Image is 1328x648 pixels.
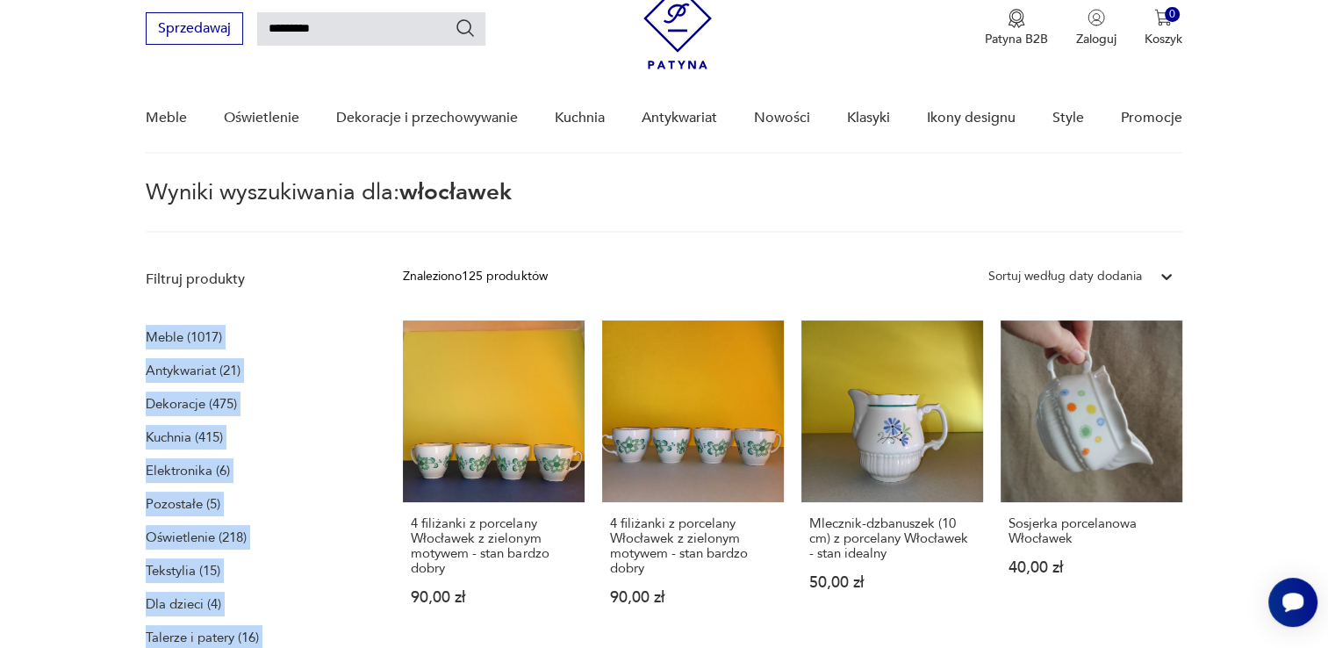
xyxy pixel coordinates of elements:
iframe: Smartsupp widget button [1268,578,1317,627]
p: Zaloguj [1076,31,1116,47]
a: Nowości [754,84,810,152]
a: Oświetlenie [224,84,299,152]
a: Antykwariat (21) [146,358,240,383]
a: Dekoracje (475) [146,392,237,416]
a: Mlecznik-dzbanuszek (10 cm) z porcelany Włocławek - stan idealnyMlecznik-dzbanuszek (10 cm) z por... [801,320,983,639]
a: Elektronika (6) [146,458,230,483]
img: Ikonka użytkownika [1088,9,1105,26]
a: Kuchnia (415) [146,425,223,450]
a: Pozostałe (5) [146,492,220,516]
p: 50,00 zł [809,575,975,590]
button: Zaloguj [1076,9,1116,47]
h3: 4 filiżanki z porcelany Włocławek z zielonym motywem - stan bardzo dobry [610,516,776,576]
p: Koszyk [1145,31,1182,47]
a: 4 filiżanki z porcelany Włocławek z zielonym motywem - stan bardzo dobry4 filiżanki z porcelany W... [403,320,585,639]
button: Patyna B2B [985,9,1048,47]
button: 0Koszyk [1145,9,1182,47]
p: 90,00 zł [411,590,577,605]
a: Promocje [1121,84,1182,152]
a: Sosjerka porcelanowa WłocławekSosjerka porcelanowa Włocławek40,00 zł [1001,320,1182,639]
a: Style [1052,84,1084,152]
div: Sortuj według daty dodania [988,267,1142,286]
p: 90,00 zł [610,590,776,605]
a: Ikony designu [927,84,1016,152]
a: Meble [146,84,187,152]
p: Wyniki wyszukiwania dla: [146,182,1181,233]
a: Ikona medaluPatyna B2B [985,9,1048,47]
h3: Mlecznik-dzbanuszek (10 cm) z porcelany Włocławek - stan idealny [809,516,975,561]
a: Sprzedawaj [146,24,243,36]
a: Antykwariat [642,84,717,152]
a: Oświetlenie (218) [146,525,247,550]
a: Kuchnia [555,84,605,152]
a: 4 filiżanki z porcelany Włocławek z zielonym motywem - stan bardzo dobry4 filiżanki z porcelany W... [602,320,784,639]
div: Znaleziono 125 produktów [403,267,547,286]
h3: 4 filiżanki z porcelany Włocławek z zielonym motywem - stan bardzo dobry [411,516,577,576]
p: Patyna B2B [985,31,1048,47]
p: Filtruj produkty [146,270,361,289]
p: 40,00 zł [1009,560,1174,575]
a: Meble (1017) [146,325,222,349]
a: Tekstylia (15) [146,558,220,583]
img: Ikona koszyka [1154,9,1172,26]
button: Szukaj [455,18,476,39]
h3: Sosjerka porcelanowa Włocławek [1009,516,1174,546]
a: Dla dzieci (4) [146,592,221,616]
div: 0 [1165,7,1180,22]
img: Ikona medalu [1008,9,1025,28]
a: Klasyki [847,84,890,152]
button: Sprzedawaj [146,12,243,45]
a: Dekoracje i przechowywanie [336,84,518,152]
span: włocławek [399,176,512,208]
